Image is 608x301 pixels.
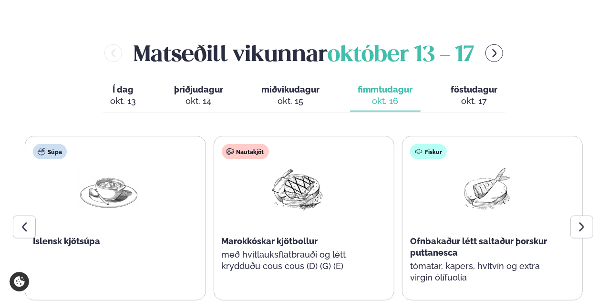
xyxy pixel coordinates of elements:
div: Fiskur [410,144,447,159]
span: október 13 - 17 [328,45,474,66]
button: þriðjudagur okt. 14 [166,80,231,112]
button: Í dag okt. 13 [103,80,144,112]
button: menu-btn-left [104,44,122,62]
p: tómatar, kapers, hvítvín og extra virgin ólífuolía [410,260,562,283]
span: þriðjudagur [174,84,223,94]
img: Soup.png [78,167,139,211]
span: Íslensk kjötsúpa [33,236,100,246]
div: Nautakjöt [222,144,269,159]
button: föstudagur okt. 17 [443,80,505,112]
img: Fish.png [455,167,516,211]
span: Í dag [110,84,136,95]
a: Cookie settings [10,272,29,291]
span: miðvikudagur [261,84,319,94]
span: fimmtudagur [358,84,413,94]
img: beef.svg [227,148,234,156]
span: Ofnbakaður létt saltaður þorskur puttanesca [410,236,547,258]
div: okt. 13 [110,95,136,107]
button: menu-btn-right [485,44,503,62]
img: Beef-Meat.png [267,167,328,211]
img: soup.svg [38,148,45,156]
p: með hvítlauksflatbrauði og létt krydduðu cous cous (D) (G) (E) [222,249,373,272]
span: föstudagur [451,84,498,94]
div: okt. 16 [358,95,413,107]
span: Marokkóskar kjötbollur [222,236,318,246]
div: okt. 15 [261,95,319,107]
div: Súpa [33,144,67,159]
div: okt. 17 [451,95,498,107]
h2: Matseðill vikunnar [134,38,474,69]
div: okt. 14 [174,95,223,107]
img: fish.svg [415,148,423,156]
button: fimmtudagur okt. 16 [350,80,421,112]
button: miðvikudagur okt. 15 [254,80,327,112]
